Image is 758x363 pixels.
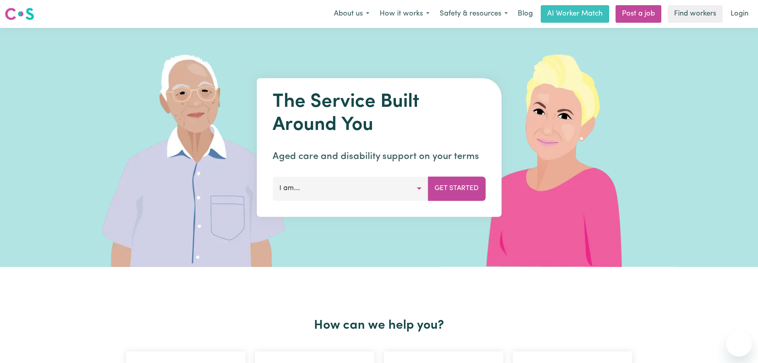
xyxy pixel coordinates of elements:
button: How it works [374,6,435,22]
button: I am... [273,177,428,200]
img: Careseekers logo [5,7,34,21]
a: Login [726,5,753,23]
a: Find workers [668,5,723,23]
button: Safety & resources [435,6,513,22]
h1: The Service Built Around You [273,91,485,137]
h2: How can we help you? [121,318,637,333]
p: Aged care and disability support on your terms [273,149,485,164]
a: Blog [513,5,538,23]
a: AI Worker Match [541,5,609,23]
button: Get Started [428,177,485,200]
a: Careseekers logo [5,5,34,23]
iframe: Button to launch messaging window [726,331,752,357]
button: About us [329,6,374,22]
a: Post a job [616,5,661,23]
